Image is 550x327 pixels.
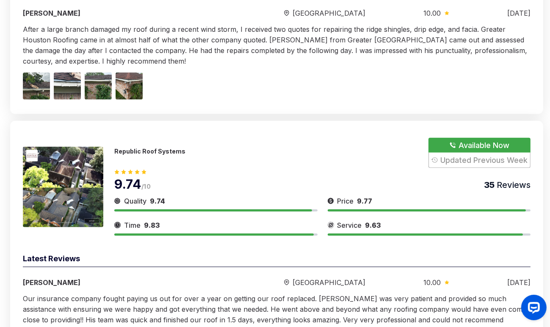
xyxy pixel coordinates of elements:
[284,10,289,17] img: slider icon
[424,277,441,288] span: 10.00
[23,277,226,288] div: [PERSON_NAME]
[484,180,495,190] span: 35
[23,147,103,227] img: 175466267576236.jpeg
[337,196,354,206] span: Price
[357,197,373,205] span: 9.77
[114,148,185,155] p: Republic Roof Systems
[507,277,531,288] div: [DATE]
[114,196,121,206] img: slider icon
[114,176,141,192] span: 9.74
[328,220,334,230] img: slider icon
[23,25,527,65] span: After a large branch damaged my roof during a recent wind storm, I received two quotes for repair...
[54,73,81,100] img: Image 2
[124,220,141,230] span: Time
[424,8,441,18] span: 10.00
[328,196,334,206] img: slider icon
[337,220,362,230] span: Service
[85,73,112,100] img: Image 3
[495,180,531,190] span: Reviews
[507,8,531,18] div: [DATE]
[284,279,289,286] img: slider icon
[514,291,550,327] iframe: OpenWidget widget
[141,183,151,190] span: /10
[293,8,365,18] span: [GEOGRAPHIC_DATA]
[23,253,531,267] div: Latest Reviews
[293,277,365,288] span: [GEOGRAPHIC_DATA]
[23,8,226,18] div: [PERSON_NAME]
[114,220,121,230] img: slider icon
[124,196,146,206] span: Quality
[445,280,449,285] img: slider icon
[23,73,50,100] img: Image 1
[365,221,381,229] span: 9.63
[150,197,165,205] span: 9.74
[144,221,160,229] span: 9.83
[445,11,449,15] img: slider icon
[116,73,143,100] img: Image 4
